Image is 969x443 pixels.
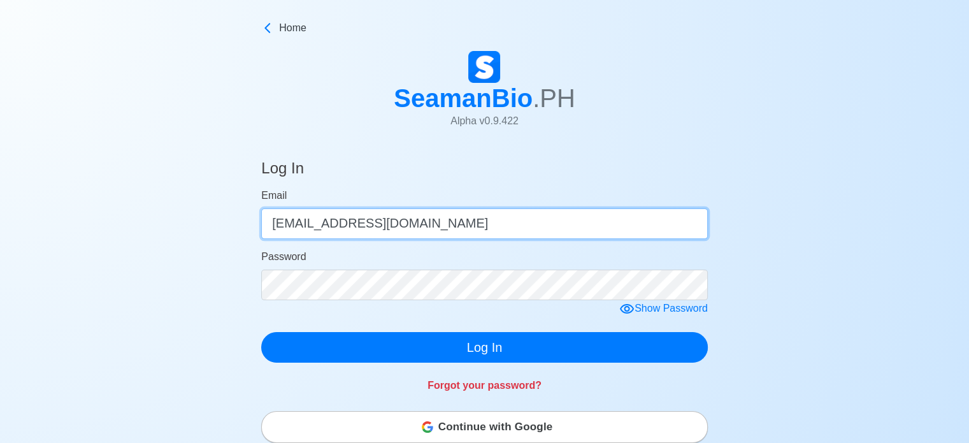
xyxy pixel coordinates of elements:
[261,251,306,262] span: Password
[394,83,575,113] h1: SeamanBio
[427,380,542,391] a: Forgot your password?
[261,332,708,363] button: Log In
[394,51,575,139] a: SeamanBio.PHAlpha v0.9.422
[619,301,708,317] div: Show Password
[279,20,306,36] span: Home
[261,208,708,239] input: Your email
[261,411,708,443] button: Continue with Google
[468,51,500,83] img: Logo
[533,84,575,112] span: .PH
[438,414,553,440] span: Continue with Google
[261,190,287,201] span: Email
[261,20,708,36] a: Home
[261,159,304,183] h4: Log In
[394,113,575,129] p: Alpha v 0.9.422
